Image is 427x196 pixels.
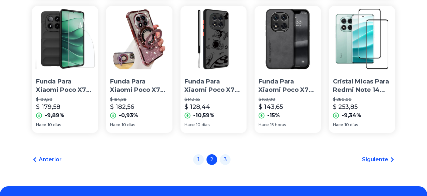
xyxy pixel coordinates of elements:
p: $ 184,28 [110,97,168,102]
p: $ 143,65 [184,97,243,102]
span: Hace [333,122,343,128]
p: -9,34% [342,112,361,120]
p: $ 179,58 [36,102,60,112]
p: $ 169,00 [259,97,317,102]
p: $ 182,56 [110,102,134,112]
span: 15 horas [270,122,286,128]
span: Hace [36,122,46,128]
p: Funda Para Xiaomi Poco X7 5g /redmi Note 14 Pro 5g Case+mica [36,77,94,94]
p: Funda Para Xiaomi Poco X7 5g / Redmi Note 14 Pro 5g Carcasa [110,77,168,94]
img: Funda Para Xiaomi Poco X7 5g /redmi Note 14 Pro 5g +correas [180,6,247,72]
span: 10 días [122,122,135,128]
img: Funda Para Xiaomi Poco X7 5g /redmi Note 14 Pro 5g Case+mica [32,6,98,72]
a: Siguiente [362,156,395,164]
span: Hace [184,122,195,128]
img: Funda Para Xiaomi Poco X7 5g / Redmi Note 14 Pro 5g Carcasa [106,6,172,72]
a: Funda Para Xiaomi Poco X7 5g /redmi Note 14 Pro 5g +correasFunda Para Xiaomi Poco X7 5g /redmi No... [180,6,247,133]
span: Hace [110,122,120,128]
p: -9,89% [45,112,64,120]
img: Cristal Micas Para Redmi Note 14 Pro Plus Xiaomi Poco X7 [329,6,395,72]
span: Anterior [39,156,62,164]
p: $ 253,85 [333,102,358,112]
a: Funda Para Xiaomi Poco X7 5g / Redmi Note 14 Pro 5g CarcasaFunda Para Xiaomi Poco X7 5g / Redmi N... [106,6,172,133]
p: Funda Para Xiaomi Poco X7 5g /redmi Note 14 Pro 5g +correas [184,77,243,94]
a: Cristal Micas Para Redmi Note 14 Pro Plus Xiaomi Poco X7Cristal Micas Para Redmi Note 14 Pro Plus... [329,6,395,133]
span: Hace [259,122,269,128]
a: Funda Para Xiaomi Poco X7 5g /redmi Note 14 Pro 5g Case+micaFunda Para Xiaomi Poco X7 5g /redmi N... [32,6,98,133]
span: Siguiente [362,156,388,164]
a: Funda Para Xiaomi Poco X7 5g / Redmi Note 14 Pro 5g CaseFunda Para Xiaomi Poco X7 5g / Redmi Note... [255,6,321,133]
p: -0,93% [119,112,138,120]
span: 10 días [345,122,358,128]
p: $ 143,65 [259,102,283,112]
a: 1 [193,154,204,165]
p: -10,59% [193,112,215,120]
span: 10 días [196,122,209,128]
p: Funda Para Xiaomi Poco X7 5g / Redmi Note 14 Pro 5g Case [259,77,317,94]
a: Anterior [32,156,62,164]
p: $ 199,29 [36,97,94,102]
p: Cristal Micas Para Redmi Note 14 Pro Plus Xiaomi Poco X7 [333,77,391,94]
a: 3 [220,154,231,165]
p: $ 280,00 [333,97,391,102]
p: $ 128,44 [184,102,210,112]
p: -15% [267,112,280,120]
img: Funda Para Xiaomi Poco X7 5g / Redmi Note 14 Pro 5g Case [255,6,321,72]
span: 10 días [48,122,61,128]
